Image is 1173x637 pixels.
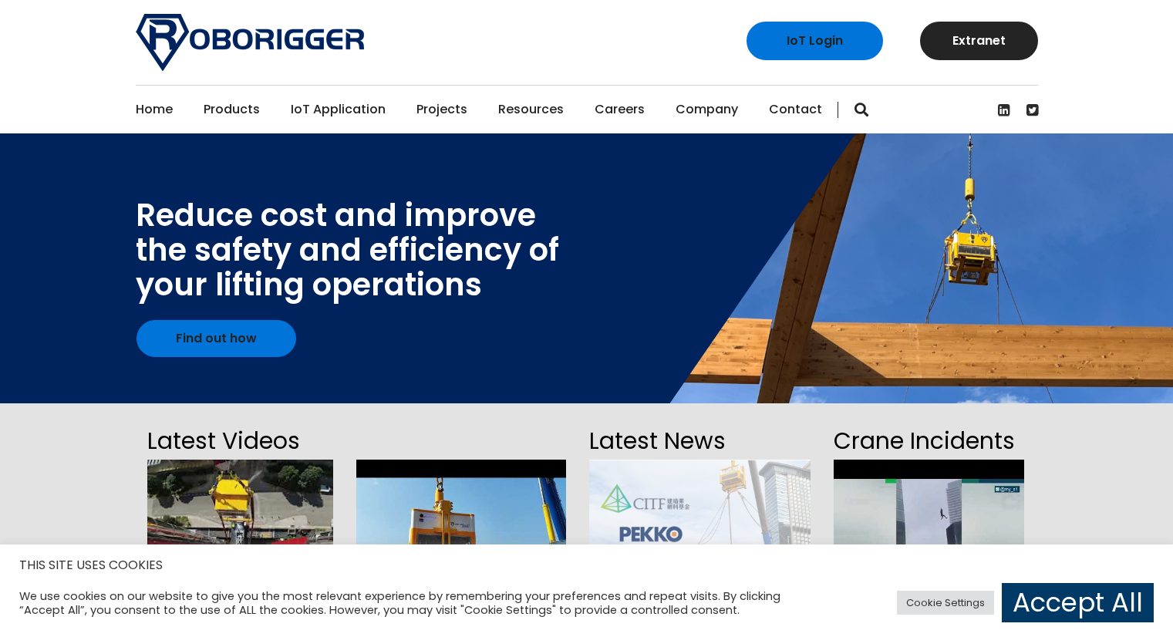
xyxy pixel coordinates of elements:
a: IoT Application [291,86,386,133]
a: Careers [595,86,645,133]
a: Company [676,86,738,133]
img: Roborigger [136,14,364,71]
a: Find out how [137,320,296,357]
h5: THIS SITE USES COOKIES [19,555,1154,575]
img: hqdefault.jpg [834,460,1024,614]
img: hqdefault.jpg [356,460,567,614]
h2: Crane Incidents [834,423,1024,460]
a: Cookie Settings [897,591,994,615]
a: IoT Login [747,22,883,60]
h2: Latest Videos [147,423,333,460]
a: Products [204,86,260,133]
a: Home [136,86,173,133]
img: hqdefault.jpg [147,460,333,614]
a: Extranet [920,22,1038,60]
a: Accept All [1002,583,1154,622]
h2: Latest News [589,423,810,460]
div: Reduce cost and improve the safety and efficiency of your lifting operations [136,198,559,302]
div: We use cookies on our website to give you the most relevant experience by remembering your prefer... [19,589,814,617]
a: Projects [416,86,467,133]
a: Resources [498,86,564,133]
a: Contact [769,86,822,133]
